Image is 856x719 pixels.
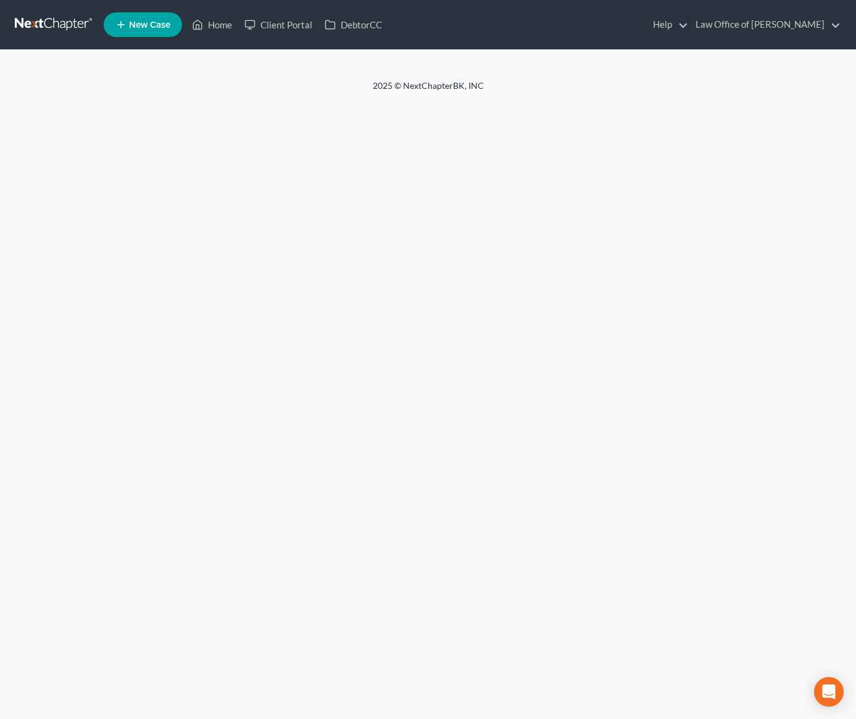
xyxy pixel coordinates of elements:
a: DebtorCC [318,14,388,36]
a: Law Office of [PERSON_NAME] [689,14,841,36]
new-legal-case-button: New Case [104,12,182,37]
div: 2025 © NextChapterBK, INC [77,80,780,102]
a: Help [647,14,688,36]
div: Open Intercom Messenger [814,677,844,707]
a: Client Portal [238,14,318,36]
a: Home [186,14,238,36]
